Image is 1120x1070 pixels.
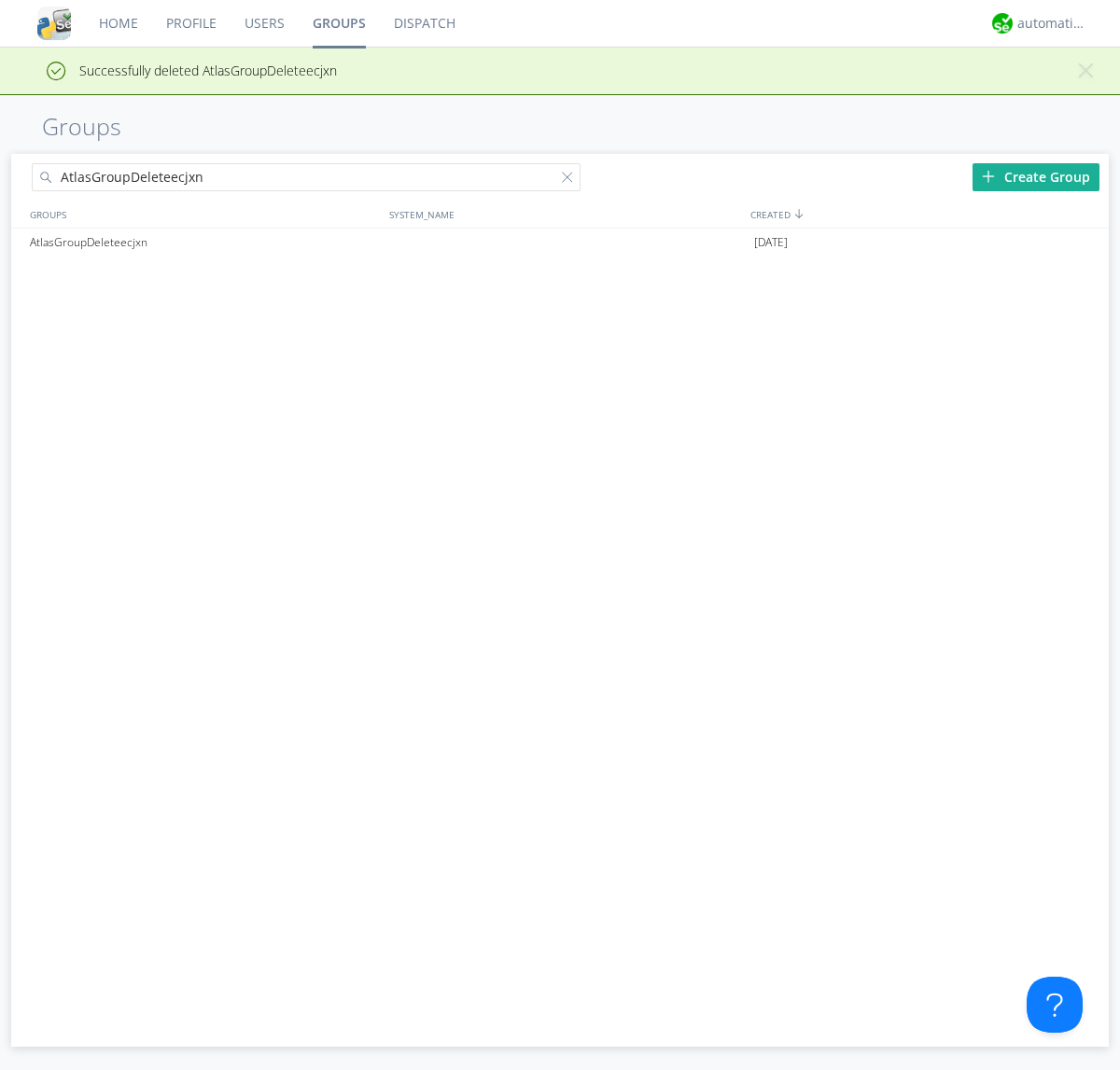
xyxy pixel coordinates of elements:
div: Create Group [973,163,1099,191]
img: d2d01cd9b4174d08988066c6d424eccd [992,13,1013,34]
a: AtlasGroupDeleteecjxn[DATE] [11,229,1109,257]
span: Successfully deleted AtlasGroupDeleteecjxn [14,62,337,79]
img: plus.svg [982,170,995,183]
div: AtlasGroupDeleteecjxn [25,229,385,257]
img: cddb5a64eb264b2086981ab96f4c1ba7 [37,7,71,40]
iframe: Toggle Customer Support [1027,977,1083,1033]
input: Search groups [32,163,581,191]
div: SYSTEM_NAME [385,201,746,228]
div: CREATED [746,201,1109,228]
span: [DATE] [754,229,788,257]
div: GROUPS [25,201,380,228]
div: automation+atlas [1017,14,1087,33]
